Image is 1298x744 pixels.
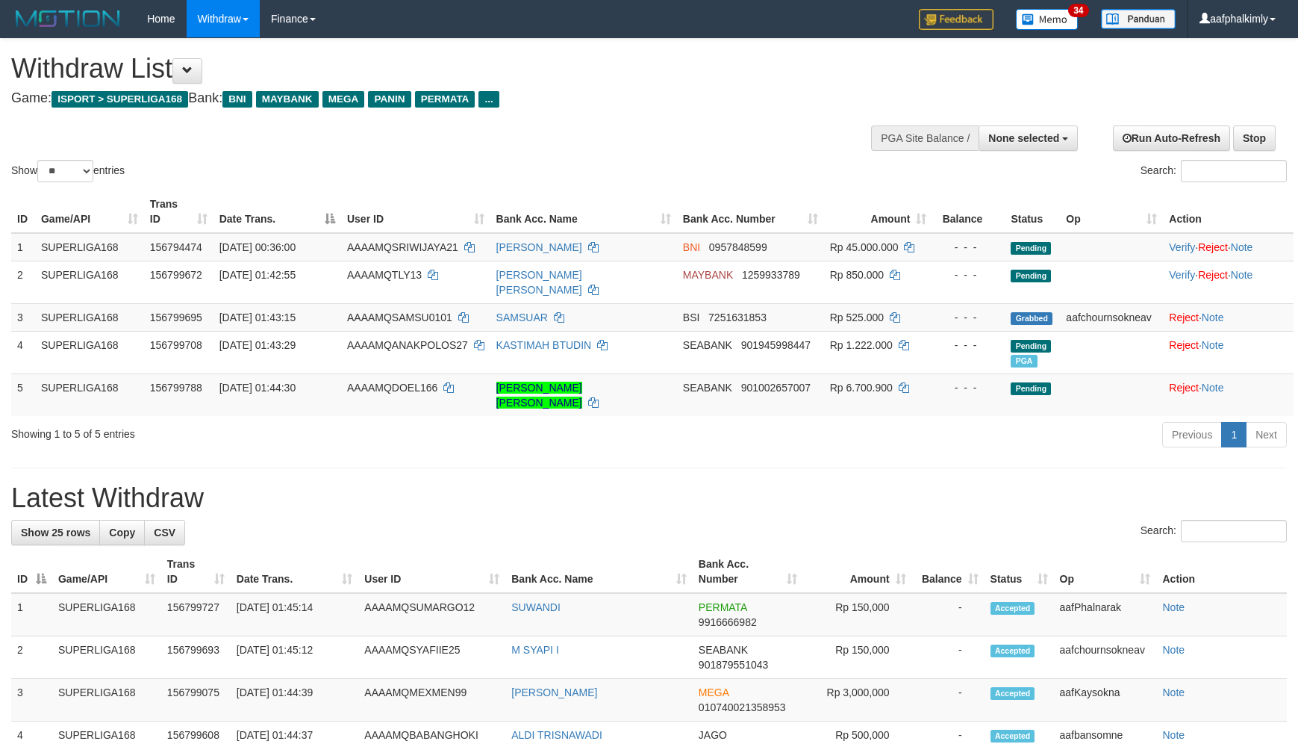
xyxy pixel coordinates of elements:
a: SAMSUAR [496,311,548,323]
span: None selected [988,132,1059,144]
span: Marked by aafromsomean [1011,355,1037,368]
span: Pending [1011,340,1051,353]
a: [PERSON_NAME] [PERSON_NAME] [496,382,582,409]
input: Search: [1181,520,1287,542]
a: 1 [1221,422,1246,447]
a: [PERSON_NAME] [496,241,582,253]
span: Rp 6.700.900 [830,382,893,394]
td: SUPERLIGA168 [52,636,161,679]
span: Copy [109,527,135,539]
a: Previous [1162,422,1222,447]
th: Bank Acc. Name: activate to sort column ascending [490,190,677,233]
a: M SYAPI I [511,644,559,656]
span: Accepted [990,602,1035,615]
th: Trans ID: activate to sort column ascending [144,190,213,233]
span: AAAAMQSRIWIJAYA21 [347,241,458,253]
select: Showentries [37,160,93,182]
th: Amount: activate to sort column ascending [824,190,933,233]
td: aafchournsokneav [1060,303,1163,331]
td: AAAAMQSYAFIIE25 [358,636,505,679]
span: 156799695 [150,311,202,323]
span: MEGA [322,91,365,108]
span: [DATE] 01:44:30 [219,382,296,394]
span: [DATE] 00:36:00 [219,241,296,253]
a: Verify [1169,241,1195,253]
a: SUWANDI [511,601,561,613]
span: 156799708 [150,339,202,351]
span: 156799672 [150,269,202,281]
span: SEABANK [683,339,732,351]
span: AAAAMQANAKPOLOS27 [347,339,468,351]
span: Copy 1259933789 to clipboard [742,269,800,281]
span: PANIN [368,91,411,108]
a: KASTIMAH BTUDIN [496,339,592,351]
th: Status [1005,190,1060,233]
a: Reject [1198,269,1228,281]
span: SEABANK [699,644,748,656]
th: User ID: activate to sort column ascending [358,551,505,593]
a: Reject [1198,241,1228,253]
td: SUPERLIGA168 [52,679,161,722]
span: MAYBANK [256,91,319,108]
a: Reject [1169,382,1199,394]
div: Showing 1 to 5 of 5 entries [11,421,530,441]
th: Status: activate to sort column ascending [985,551,1054,593]
a: Run Auto-Refresh [1113,125,1230,151]
span: SEABANK [683,382,732,394]
td: 156799693 [161,636,231,679]
td: [DATE] 01:44:39 [231,679,359,722]
input: Search: [1181,160,1287,182]
td: SUPERLIGA168 [35,331,144,373]
span: Copy 901945998447 to clipboard [741,339,811,351]
td: aafKaysokna [1054,679,1157,722]
span: Accepted [990,687,1035,700]
td: 4 [11,331,35,373]
th: Action [1163,190,1294,233]
td: 2 [11,261,35,303]
th: Op: activate to sort column ascending [1054,551,1157,593]
th: ID: activate to sort column descending [11,551,52,593]
span: ISPORT > SUPERLIGA168 [52,91,188,108]
div: - - - [938,310,999,325]
td: · [1163,331,1294,373]
th: Bank Acc. Name: activate to sort column ascending [505,551,693,593]
span: [DATE] 01:42:55 [219,269,296,281]
span: Pending [1011,242,1051,255]
span: JAGO [699,729,727,741]
span: Accepted [990,730,1035,743]
div: - - - [938,380,999,395]
a: Reject [1169,339,1199,351]
td: · · [1163,261,1294,303]
img: Button%20Memo.svg [1016,9,1079,30]
span: Rp 45.000.000 [830,241,899,253]
td: [DATE] 01:45:14 [231,593,359,636]
span: [DATE] 01:43:29 [219,339,296,351]
td: 3 [11,679,52,722]
span: Pending [1011,270,1051,282]
span: Copy 9916666982 to clipboard [699,616,757,628]
img: MOTION_logo.png [11,7,125,30]
td: aafPhalnarak [1054,593,1157,636]
span: AAAAMQDOEL166 [347,382,437,394]
div: - - - [938,267,999,282]
span: Rp 850.000 [830,269,884,281]
th: Op: activate to sort column ascending [1060,190,1163,233]
th: Action [1156,551,1287,593]
span: Accepted [990,645,1035,657]
a: ALDI TRISNAWADI [511,729,602,741]
td: 1 [11,233,35,261]
span: Copy 010740021358953 to clipboard [699,701,786,713]
a: CSV [144,520,185,545]
span: Copy 0957848599 to clipboard [709,241,767,253]
td: SUPERLIGA168 [35,303,144,331]
span: 156794474 [150,241,202,253]
a: [PERSON_NAME] [PERSON_NAME] [496,269,582,296]
span: MAYBANK [683,269,733,281]
span: PERMATA [415,91,475,108]
a: [PERSON_NAME] [511,686,597,698]
th: Bank Acc. Number: activate to sort column ascending [677,190,824,233]
a: Note [1162,644,1185,656]
span: AAAAMQTLY13 [347,269,422,281]
div: - - - [938,338,999,353]
label: Search: [1141,160,1287,182]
